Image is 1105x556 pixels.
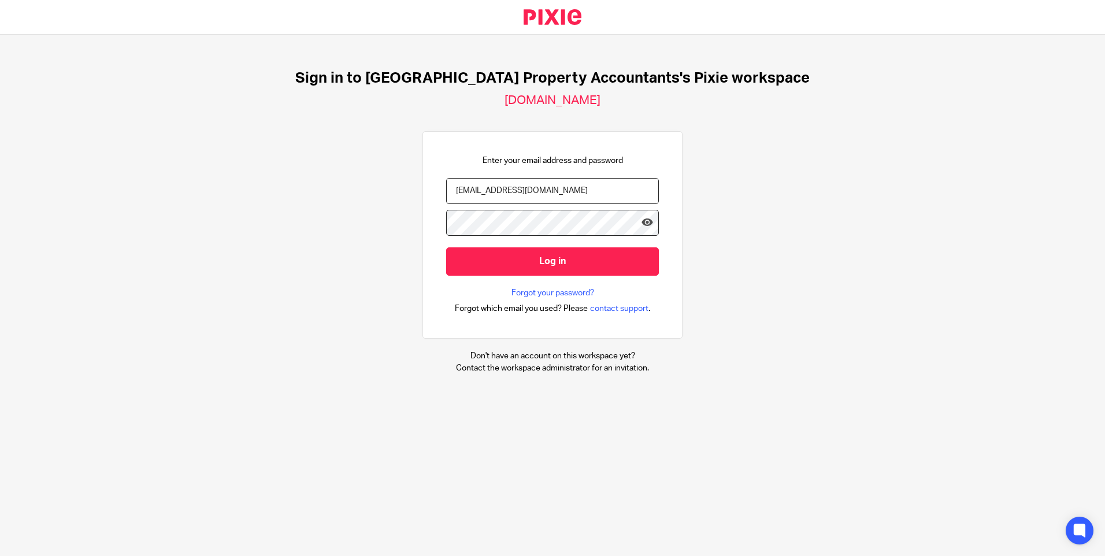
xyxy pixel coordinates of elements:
h2: [DOMAIN_NAME] [505,93,600,108]
p: Don't have an account on this workspace yet? [456,350,649,362]
span: contact support [590,303,648,314]
input: Log in [446,247,659,276]
p: Contact the workspace administrator for an invitation. [456,362,649,374]
p: Enter your email address and password [483,155,623,166]
span: Forgot which email you used? Please [455,303,588,314]
div: . [455,302,651,315]
input: name@example.com [446,178,659,204]
h1: Sign in to [GEOGRAPHIC_DATA] Property Accountants's Pixie workspace [295,69,810,87]
a: Forgot your password? [511,287,594,299]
